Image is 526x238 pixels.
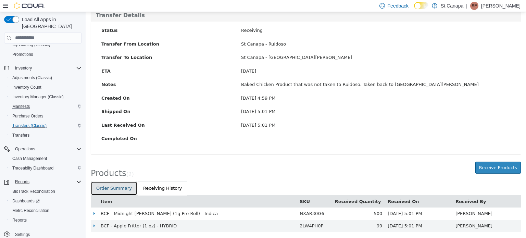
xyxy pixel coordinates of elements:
[7,50,84,59] button: Promotions
[52,169,102,184] a: Receiving History
[10,102,82,111] span: Manifests
[299,196,367,208] td: [DATE] 5:01 PM
[10,112,46,120] a: Purchase Orders
[150,15,430,22] div: Receiving
[10,206,82,215] span: Metrc Reconciliation
[390,150,435,162] button: Receive Products
[10,197,82,205] span: Dashboards
[10,122,49,130] a: Transfers (Classic)
[10,112,82,120] span: Purchase Orders
[12,123,47,128] span: Transfers (Classic)
[150,96,430,103] div: [DATE] 5:01 PM
[7,154,84,163] button: Cash Management
[1,177,84,187] button: Reports
[10,154,82,163] span: Cash Management
[10,83,44,91] a: Inventory Count
[11,56,150,63] label: ETA
[12,217,27,223] span: Reports
[7,92,84,102] button: Inventory Manager (Classic)
[10,187,58,196] a: BioTrack Reconciliation
[214,211,238,216] span: 2LW4PH0P
[370,211,407,216] span: Joe Hernandez
[12,113,43,119] span: Purchase Orders
[370,199,407,204] span: Joe Hernandez
[12,133,29,138] span: Transfers
[10,83,82,91] span: Inventory Count
[249,186,297,193] button: Received Quantity
[15,186,28,193] button: Item
[11,96,150,103] label: Shipped On
[441,2,463,10] p: St Canapa
[5,169,52,184] a: Order Summary
[481,2,521,10] p: [PERSON_NAME]
[414,2,428,9] input: Dark Mode
[7,73,84,83] button: Adjustments (Classic)
[10,41,82,49] span: My Catalog (Classic)
[10,216,29,224] a: Reports
[150,69,430,76] div: Baked Chicken Product that was not taken to Ruidoso. Taken back to [GEOGRAPHIC_DATA][PERSON_NAME]
[12,94,64,100] span: Inventory Manager (Classic)
[7,111,84,121] button: Purchase Orders
[472,2,477,10] span: SF
[150,29,430,36] div: St Canapa - Ruidoso
[12,178,32,186] button: Reports
[299,208,367,220] td: [DATE] 5:01 PM
[12,64,35,72] button: Inventory
[11,123,150,130] label: Completed On
[388,2,409,9] span: Feedback
[10,50,36,59] a: Promotions
[15,211,91,216] span: BCF - Apple Fritter (1 oz) - HYBRID
[10,164,56,172] a: Traceabilty Dashboard
[7,163,84,173] button: Traceabilty Dashboard
[12,85,41,90] span: Inventory Count
[12,64,82,72] span: Inventory
[7,187,84,196] button: BioTrack Reconciliation
[12,178,82,186] span: Reports
[150,110,430,117] div: [DATE] 5:01 PM
[10,197,42,205] a: Dashboards
[7,83,84,92] button: Inventory Count
[10,131,32,139] a: Transfers
[12,208,49,213] span: Metrc Reconciliation
[5,156,41,166] span: Products
[12,145,38,153] button: Operations
[291,211,297,216] span: 99
[10,131,82,139] span: Transfers
[43,159,46,165] span: 2
[7,196,84,206] a: Dashboards
[15,199,132,204] span: BCF - Midnight Runtz (1g Pre Roll) - Indica
[14,2,45,9] img: Cova
[12,75,52,80] span: Adjustments (Classic)
[7,121,84,130] button: Transfers (Classic)
[150,42,430,49] div: St Canapa - [GEOGRAPHIC_DATA][PERSON_NAME]
[7,130,84,140] button: Transfers
[11,42,150,49] label: Transfer To Location
[12,104,30,109] span: Manifests
[15,146,35,152] span: Operations
[150,123,430,130] div: -
[10,216,82,224] span: Reports
[302,186,335,193] button: Received On
[10,93,66,101] a: Inventory Manager (Classic)
[7,206,84,215] button: Metrc Reconciliation
[11,15,150,22] label: Status
[15,232,30,237] span: Settings
[1,144,84,154] button: Operations
[214,199,238,204] span: NXAR30G6
[12,189,55,194] span: BioTrack Reconciliation
[10,122,82,130] span: Transfers (Classic)
[11,69,150,76] label: Notes
[150,83,430,90] div: [DATE] 4:59 PM
[470,2,478,10] div: Stephanie Franco
[10,50,82,59] span: Promotions
[12,165,53,171] span: Traceabilty Dashboard
[10,154,50,163] a: Cash Management
[150,56,430,63] div: [DATE]
[19,16,82,30] span: Load All Apps in [GEOGRAPHIC_DATA]
[12,42,50,48] span: My Catalog (Classic)
[10,74,55,82] a: Adjustments (Classic)
[11,29,150,36] label: Transfer From Location
[12,156,47,161] span: Cash Management
[10,41,53,49] a: My Catalog (Classic)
